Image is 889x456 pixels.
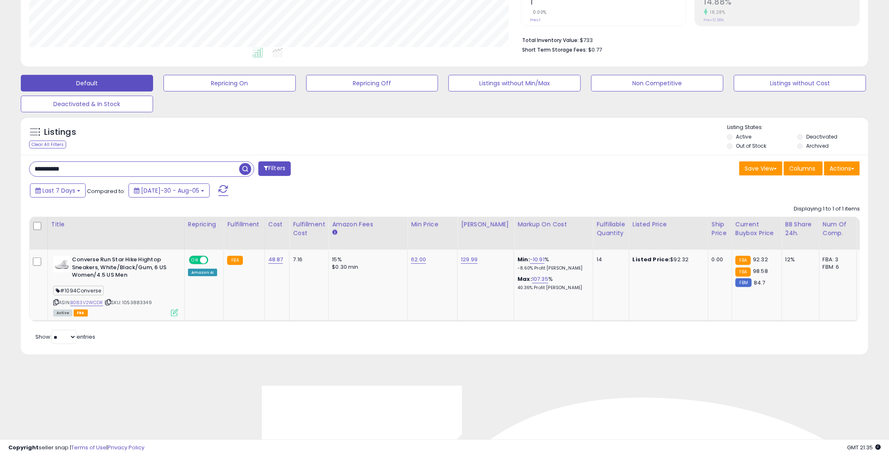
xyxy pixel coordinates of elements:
label: Archived [807,142,829,149]
button: Save View [739,161,783,176]
div: Fulfillment [227,220,261,229]
b: Converse Run Star Hike Hightop Sneakers, White/Black/Gum, 6 US Women/4.5 US Men [72,256,173,281]
small: 0.00% [530,9,547,15]
b: Min: [518,255,530,263]
div: Cost [268,220,286,229]
div: 12% [785,256,813,263]
span: #1094Converse [53,286,104,295]
span: OFF [207,257,220,264]
div: Current Buybox Price [735,220,778,238]
button: Listings without Min/Max [448,75,581,92]
div: FBA: 3 [823,256,850,263]
a: -10.91 [530,255,545,264]
small: FBM [735,278,752,287]
div: ASIN: [53,256,178,315]
label: Out of Stock [736,142,767,149]
button: Repricing On [163,75,296,92]
label: Deactivated [807,133,838,140]
button: Deactivated & In Stock [21,96,153,112]
span: Compared to: [87,187,125,195]
b: Total Inventory Value: [522,37,579,44]
b: Listed Price: [633,255,671,263]
div: [PERSON_NAME] [461,220,510,229]
div: % [518,275,587,291]
span: 92.32 [753,255,768,263]
div: Min Price [411,220,454,229]
small: Prev: 1 [530,17,540,22]
span: Columns [789,164,815,173]
button: Repricing Off [306,75,438,92]
span: $0.77 [588,46,602,54]
div: $92.32 [633,256,702,263]
th: The percentage added to the cost of goods (COGS) that forms the calculator for Min & Max prices. [514,217,593,250]
a: 107.35 [532,275,548,283]
span: 98.58 [753,267,768,275]
div: 7.16 [293,256,322,263]
span: FBA [74,310,88,317]
button: Columns [784,161,823,176]
div: Title [51,220,181,229]
span: 84.7 [754,279,765,287]
a: 129.99 [461,255,478,264]
small: Amazon Fees. [332,229,337,236]
div: FBM: 6 [823,263,850,271]
p: -8.60% Profit [PERSON_NAME] [518,265,587,271]
b: Max: [518,275,532,283]
span: | SKU: 1053883349 [104,299,152,306]
button: Actions [824,161,860,176]
div: Fulfillment Cost [293,220,325,238]
img: 31RjkpqlhdL._SL40_.jpg [53,256,70,273]
a: 62.00 [411,255,426,264]
div: 15% [332,256,401,263]
li: $733 [522,35,854,45]
div: 0.00 [712,256,726,263]
button: Listings without Cost [734,75,866,92]
span: Last 7 Days [42,186,75,195]
div: Repricing [188,220,220,229]
a: B083V2WCDR [70,299,103,306]
div: BB Share 24h. [785,220,816,238]
b: Short Term Storage Fees: [522,46,587,53]
div: Markup on Cost [518,220,589,229]
button: Last 7 Days [30,183,86,198]
div: 14 [597,256,622,263]
a: 48.87 [268,255,283,264]
div: $0.30 min [332,263,401,271]
div: Num of Comp. [823,220,853,238]
button: Filters [258,161,291,176]
span: ON [190,257,200,264]
button: Default [21,75,153,92]
span: All listings currently available for purchase on Amazon [53,310,72,317]
small: FBA [735,268,751,277]
div: Clear All Filters [29,141,66,149]
small: 18.28% [708,9,726,15]
div: Displaying 1 to 1 of 1 items [794,205,860,213]
span: Show: entries [35,333,95,341]
small: FBA [227,256,243,265]
h5: Listings [44,126,76,138]
p: 40.36% Profit [PERSON_NAME] [518,285,587,291]
div: Listed Price [633,220,705,229]
div: Ship Price [712,220,728,238]
div: Amazon AI [188,269,217,276]
div: Fulfillable Quantity [597,220,625,238]
div: Amazon Fees [332,220,404,229]
p: Listing States: [727,124,868,131]
div: % [518,256,587,271]
button: Non Competitive [591,75,723,92]
label: Active [736,133,752,140]
small: Prev: 12.58% [704,17,724,22]
small: FBA [735,256,751,265]
button: [DATE]-30 - Aug-05 [129,183,210,198]
span: [DATE]-30 - Aug-05 [141,186,199,195]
